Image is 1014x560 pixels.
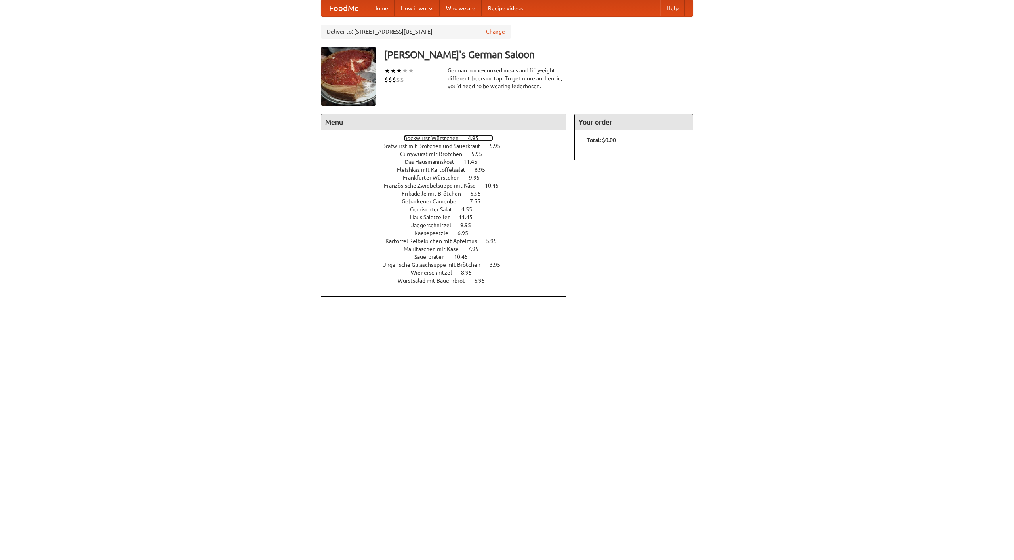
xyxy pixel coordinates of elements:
[405,159,462,165] span: Das Hausmannskost
[461,270,480,276] span: 8.95
[485,182,507,189] span: 10.45
[384,66,390,75] li: ★
[587,137,616,143] b: Total: $0.00
[402,190,496,197] a: Frikadelle mit Brötchen 6.95
[474,277,493,284] span: 6.95
[390,66,396,75] li: ★
[486,238,505,244] span: 5.95
[402,198,495,205] a: Gebackener Camenbert 7.55
[404,246,467,252] span: Maultaschen mit Käse
[468,135,486,141] span: 4.95
[490,262,508,268] span: 3.95
[321,25,511,39] div: Deliver to: [STREET_ADDRESS][US_STATE]
[482,0,529,16] a: Recipe videos
[414,254,453,260] span: Sauerbraten
[385,238,485,244] span: Kartoffel Reibekuchen mit Apfelmus
[402,198,469,205] span: Gebackener Camenbert
[392,75,396,84] li: $
[469,175,488,181] span: 9.95
[471,151,490,157] span: 5.95
[457,230,476,236] span: 6.95
[400,151,470,157] span: Currywurst mit Brötchen
[388,75,392,84] li: $
[475,167,493,173] span: 6.95
[410,214,487,220] a: Haus Salatteller 11.45
[410,206,460,213] span: Gemischter Salat
[321,114,566,130] h4: Menu
[470,190,489,197] span: 6.95
[414,254,482,260] a: Sauerbraten 10.45
[660,0,685,16] a: Help
[321,0,367,16] a: FoodMe
[411,270,486,276] a: Wienerschnitzel 8.95
[385,238,511,244] a: Kartoffel Reibekuchen mit Apfelmus 5.95
[470,198,488,205] span: 7.55
[405,159,492,165] a: Das Hausmannskost 11.45
[404,135,467,141] span: Bockwurst Würstchen
[414,230,456,236] span: Kaesepaetzle
[403,175,468,181] span: Frankfurter Würstchen
[382,143,488,149] span: Bratwurst mit Brötchen und Sauerkraut
[382,143,515,149] a: Bratwurst mit Brötchen und Sauerkraut 5.95
[396,75,400,84] li: $
[400,75,404,84] li: $
[397,167,500,173] a: Fleishkas mit Kartoffelsalat 6.95
[463,159,485,165] span: 11.45
[411,270,460,276] span: Wienerschnitzel
[410,206,487,213] a: Gemischter Salat 4.55
[408,66,414,75] li: ★
[384,182,513,189] a: Französische Zwiebelsuppe mit Käse 10.45
[384,47,693,63] h3: [PERSON_NAME]'s German Saloon
[396,66,402,75] li: ★
[395,0,440,16] a: How it works
[411,222,459,228] span: Jaegerschnitzel
[404,135,493,141] a: Bockwurst Würstchen 4.95
[384,182,484,189] span: Französische Zwiebelsuppe mit Käse
[468,246,486,252] span: 7.95
[397,167,473,173] span: Fleishkas mit Kartoffelsalat
[367,0,395,16] a: Home
[459,214,480,220] span: 11.45
[486,28,505,36] a: Change
[490,143,508,149] span: 5.95
[398,277,499,284] a: Wurstsalad mit Bauernbrot 6.95
[448,66,566,90] div: German home-cooked meals and fifty-eight different beers on tap. To get more authentic, you'd nee...
[460,222,479,228] span: 9.95
[410,214,457,220] span: Haus Salatteller
[440,0,482,16] a: Who we are
[411,222,486,228] a: Jaegerschnitzel 9.95
[404,246,493,252] a: Maultaschen mit Käse 7.95
[461,206,480,213] span: 4.55
[400,151,497,157] a: Currywurst mit Brötchen 5.95
[384,75,388,84] li: $
[402,190,469,197] span: Frikadelle mit Brötchen
[398,277,473,284] span: Wurstsalad mit Bauernbrot
[382,262,515,268] a: Ungarische Gulaschsuppe mit Brötchen 3.95
[402,66,408,75] li: ★
[321,47,376,106] img: angular.jpg
[414,230,483,236] a: Kaesepaetzle 6.95
[382,262,488,268] span: Ungarische Gulaschsuppe mit Brötchen
[403,175,494,181] a: Frankfurter Würstchen 9.95
[575,114,693,130] h4: Your order
[454,254,476,260] span: 10.45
